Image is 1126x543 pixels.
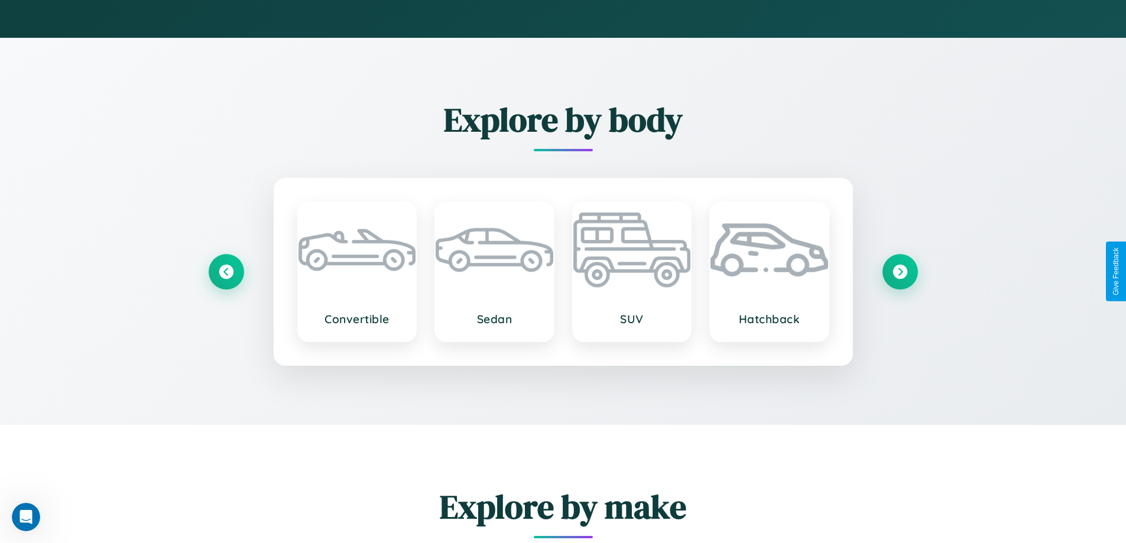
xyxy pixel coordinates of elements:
[1112,248,1120,295] div: Give Feedback
[12,503,40,531] iframe: Intercom live chat
[310,312,404,326] h3: Convertible
[722,312,816,326] h3: Hatchback
[209,97,918,142] h2: Explore by body
[209,484,918,529] h2: Explore by make
[585,312,679,326] h3: SUV
[447,312,541,326] h3: Sedan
